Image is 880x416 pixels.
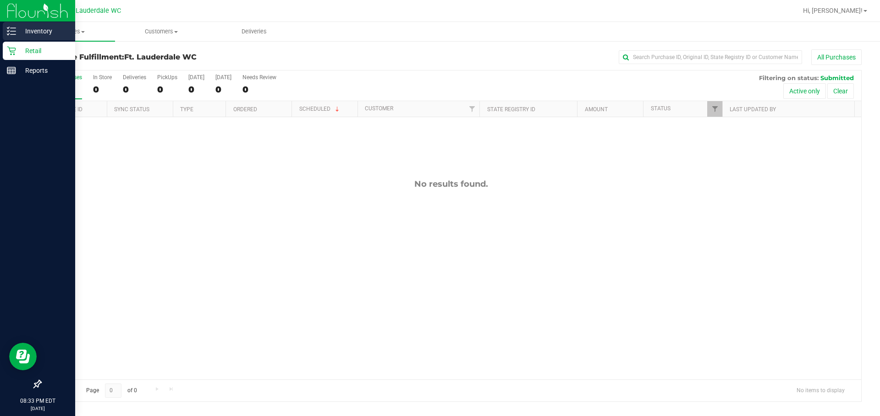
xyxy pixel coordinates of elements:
a: Amount [585,106,608,113]
a: Scheduled [299,106,341,112]
span: Submitted [820,74,854,81]
div: [DATE] [188,74,204,81]
span: Deliveries [229,27,279,36]
p: 08:33 PM EDT [4,397,71,405]
div: [DATE] [215,74,231,81]
inline-svg: Retail [7,46,16,55]
input: Search Purchase ID, Original ID, State Registry ID or Customer Name... [619,50,802,64]
a: Filter [464,101,479,117]
span: Ft. Lauderdale WC [124,53,197,61]
span: Ft. Lauderdale WC [66,7,121,15]
div: Needs Review [242,74,276,81]
button: Clear [827,83,854,99]
span: Customers [115,27,208,36]
a: Status [651,105,671,112]
div: 0 [123,84,146,95]
p: Inventory [16,26,71,37]
div: No results found. [41,179,861,189]
div: 0 [157,84,177,95]
a: Ordered [233,106,257,113]
div: 0 [188,84,204,95]
span: Filtering on status: [759,74,819,81]
h3: Purchase Fulfillment: [40,53,314,61]
button: Active only [783,83,826,99]
div: 0 [215,84,231,95]
span: No items to display [789,384,852,397]
span: Hi, [PERSON_NAME]! [803,7,863,14]
a: Filter [707,101,722,117]
inline-svg: Reports [7,66,16,75]
iframe: Resource center [9,343,37,370]
a: Type [180,106,193,113]
div: Deliveries [123,74,146,81]
div: PickUps [157,74,177,81]
a: Customer [365,105,393,112]
a: State Registry ID [487,106,535,113]
button: All Purchases [811,49,862,65]
div: In Store [93,74,112,81]
span: Page of 0 [78,384,144,398]
a: Sync Status [114,106,149,113]
inline-svg: Inventory [7,27,16,36]
p: Retail [16,45,71,56]
a: Customers [115,22,208,41]
div: 0 [242,84,276,95]
p: [DATE] [4,405,71,412]
a: Last Updated By [730,106,776,113]
div: 0 [93,84,112,95]
p: Reports [16,65,71,76]
a: Deliveries [208,22,301,41]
